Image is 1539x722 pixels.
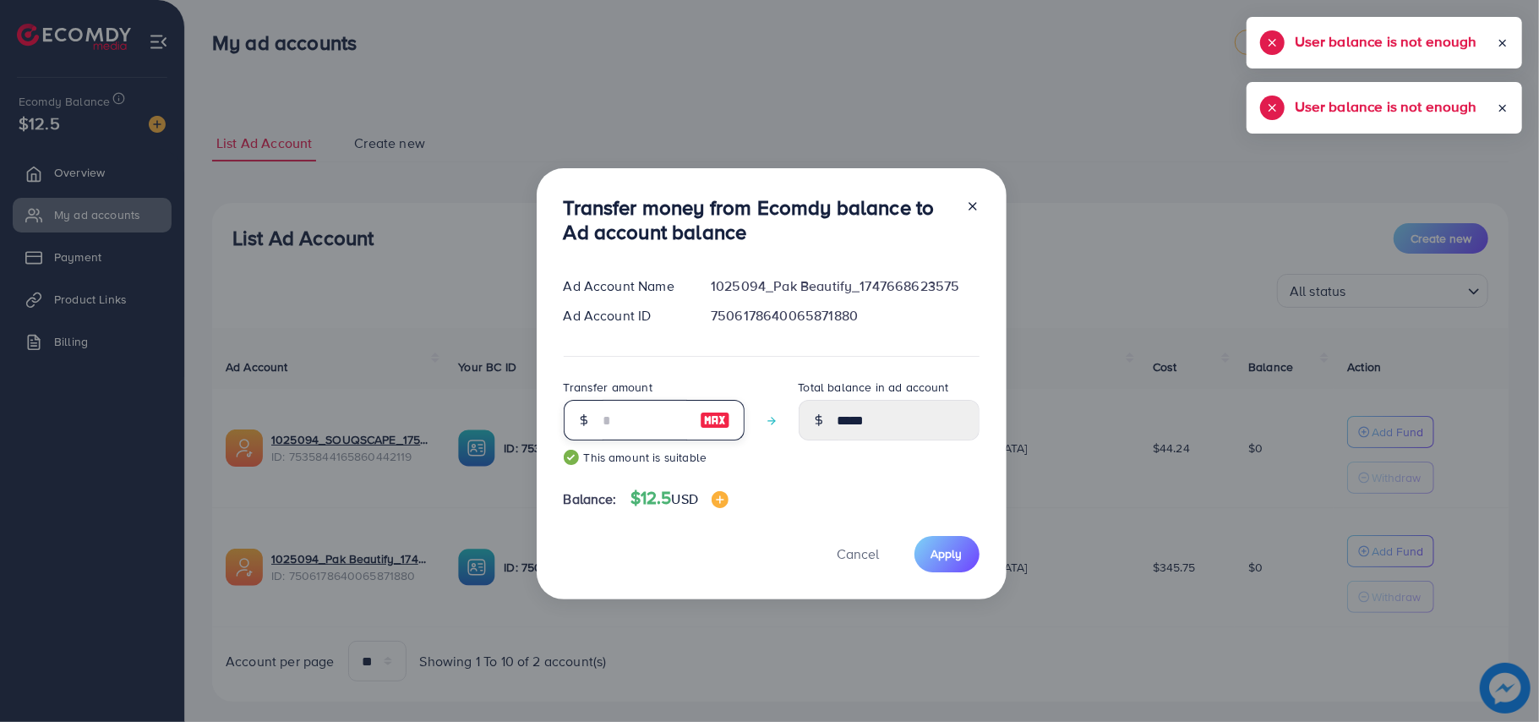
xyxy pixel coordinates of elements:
[697,276,992,296] div: 1025094_Pak Beautify_1747668623575
[550,276,698,296] div: Ad Account Name
[672,490,698,508] span: USD
[838,544,880,563] span: Cancel
[816,536,901,572] button: Cancel
[564,490,617,509] span: Balance:
[550,306,698,325] div: Ad Account ID
[630,488,729,509] h4: $12.5
[712,491,729,508] img: image
[1295,96,1477,118] h5: User balance is not enough
[697,306,992,325] div: 7506178640065871880
[564,450,579,465] img: guide
[564,195,952,244] h3: Transfer money from Ecomdy balance to Ad account balance
[1295,30,1477,52] h5: User balance is not enough
[564,449,745,466] small: This amount is suitable
[914,536,980,572] button: Apply
[799,379,949,396] label: Total balance in ad account
[931,545,963,562] span: Apply
[700,410,730,430] img: image
[564,379,652,396] label: Transfer amount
